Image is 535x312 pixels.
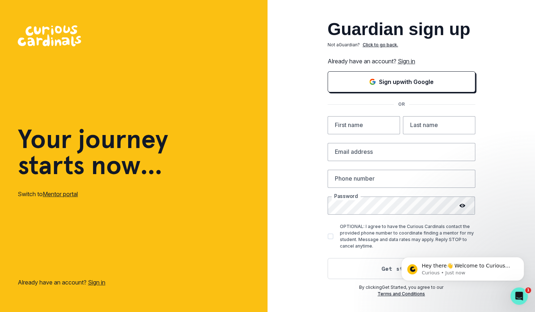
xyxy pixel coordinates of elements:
p: OPTIONAL: I agree to have the Curious Cardinals contact the provided phone number to coordinate f... [340,223,475,249]
p: Already have an account? [18,278,105,287]
h2: Guardian sign up [328,21,475,38]
span: Switch to [18,190,43,198]
span: 1 [525,287,531,293]
iframe: Intercom notifications message [390,242,535,292]
p: OR [394,101,409,107]
a: Terms and Conditions [378,291,425,296]
p: Sign up with Google [379,77,434,86]
button: Get started [328,258,475,279]
p: Click to go back. [363,42,398,48]
p: By clicking Get Started , you agree to our [328,284,475,291]
h1: Your journey starts now... [18,126,168,178]
p: Not a Guardian ? [328,42,360,48]
iframe: Intercom live chat [510,287,528,305]
button: Sign in with Google (GSuite) [328,71,475,92]
a: Sign in [398,58,415,65]
img: Curious Cardinals Logo [18,25,81,46]
p: Already have an account? [328,57,475,66]
a: Mentor portal [43,190,78,198]
a: Sign in [88,279,105,286]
